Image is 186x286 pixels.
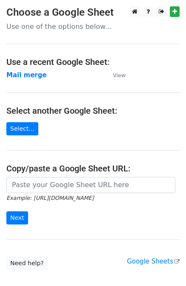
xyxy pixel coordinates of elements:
h3: Choose a Google Sheet [6,6,180,19]
input: Next [6,211,28,224]
a: Google Sheets [127,258,180,265]
a: Need help? [6,257,48,270]
input: Paste your Google Sheet URL here [6,177,175,193]
h4: Select another Google Sheet: [6,106,180,116]
h4: Copy/paste a Google Sheet URL: [6,163,180,174]
small: Example: [URL][DOMAIN_NAME] [6,195,94,201]
a: Mail merge [6,71,47,79]
h4: Use a recent Google Sheet: [6,57,180,67]
a: View [104,71,126,79]
a: Select... [6,122,38,135]
small: View [113,72,126,79]
p: Use one of the options below... [6,22,180,31]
